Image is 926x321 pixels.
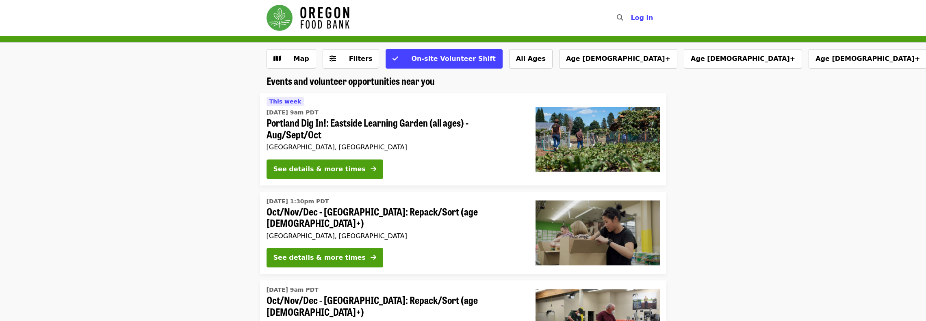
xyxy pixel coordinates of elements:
[267,73,435,88] span: Events and volunteer opportunities near you
[267,5,349,31] img: Oregon Food Bank - Home
[267,117,523,140] span: Portland Dig In!: Eastside Learning Garden (all ages) - Aug/Sept/Oct
[624,10,659,26] button: Log in
[273,253,366,263] div: See details & more times
[267,108,319,117] time: [DATE] 9am PDT
[267,248,383,267] button: See details & more times
[371,165,376,173] i: arrow-right icon
[349,55,373,62] span: Filters
[260,93,666,185] a: See details for "Portland Dig In!: Eastside Learning Garden (all ages) - Aug/Sept/Oct"
[267,159,383,179] button: See details & more times
[273,164,366,174] div: See details & more times
[684,49,802,69] button: Age [DEMOGRAPHIC_DATA]+
[536,200,660,265] img: Oct/Nov/Dec - Portland: Repack/Sort (age 8+) organized by Oregon Food Bank
[267,232,523,240] div: [GEOGRAPHIC_DATA], [GEOGRAPHIC_DATA]
[631,14,653,22] span: Log in
[509,49,553,69] button: All Ages
[371,254,376,261] i: arrow-right icon
[267,286,319,294] time: [DATE] 9am PDT
[273,55,281,62] i: map icon
[260,192,666,274] a: See details for "Oct/Nov/Dec - Portland: Repack/Sort (age 8+)"
[294,55,309,62] span: Map
[323,49,380,69] button: Filters (0 selected)
[393,55,398,62] i: check icon
[269,98,301,105] span: This week
[267,197,329,206] time: [DATE] 1:30pm PDT
[267,294,523,318] span: Oct/Nov/Dec - [GEOGRAPHIC_DATA]: Repack/Sort (age [DEMOGRAPHIC_DATA]+)
[330,55,336,62] i: sliders-h icon
[267,49,316,69] button: Show map view
[617,14,623,22] i: search icon
[267,143,523,151] div: [GEOGRAPHIC_DATA], [GEOGRAPHIC_DATA]
[559,49,677,69] button: Age [DEMOGRAPHIC_DATA]+
[628,8,635,28] input: Search
[411,55,495,62] span: On-site Volunteer Shift
[267,206,523,229] span: Oct/Nov/Dec - [GEOGRAPHIC_DATA]: Repack/Sort (age [DEMOGRAPHIC_DATA]+)
[386,49,502,69] button: On-site Volunteer Shift
[536,107,660,172] img: Portland Dig In!: Eastside Learning Garden (all ages) - Aug/Sept/Oct organized by Oregon Food Bank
